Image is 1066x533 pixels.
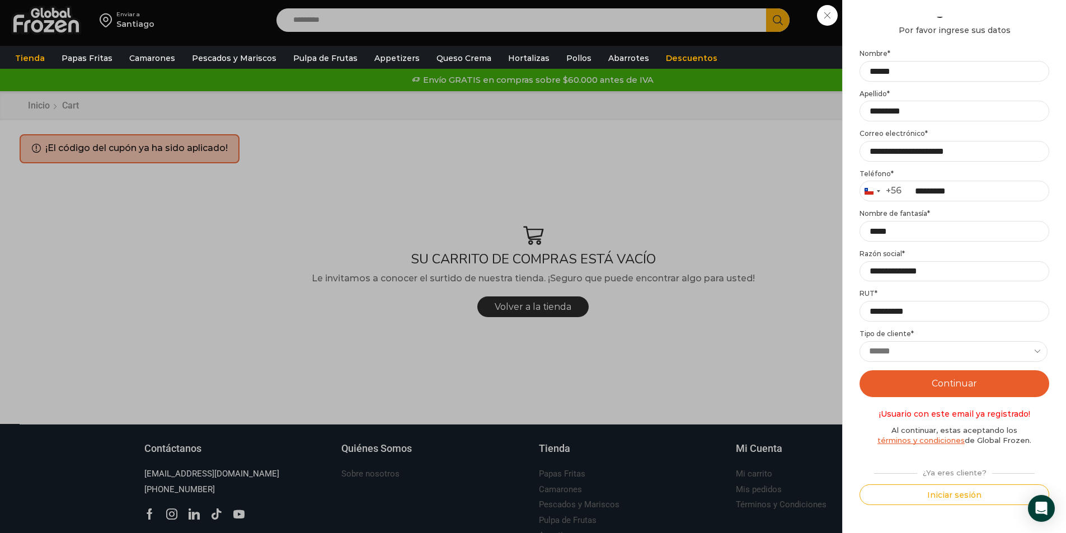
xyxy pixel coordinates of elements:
[288,48,363,69] a: Pulpa de Frutas
[1028,495,1055,522] div: Open Intercom Messenger
[868,464,1040,478] div: ¿Ya eres cliente?
[860,484,1049,505] button: Iniciar sesión
[886,185,901,197] div: +56
[186,48,282,69] a: Pescados y Mariscos
[860,89,1049,98] label: Apellido
[860,403,1049,425] div: ¡Usuario con este email ya registrado!
[860,370,1049,397] button: Continuar
[860,129,1049,138] label: Correo electrónico
[860,169,1049,178] label: Teléfono
[660,48,723,69] a: Descuentos
[860,181,901,201] button: Selected country
[124,48,181,69] a: Camarones
[860,289,1049,298] label: RUT
[369,48,425,69] a: Appetizers
[860,25,1049,36] div: Por favor ingrese sus datos
[860,329,1049,338] label: Tipo de cliente
[56,48,118,69] a: Papas Fritas
[561,48,597,69] a: Pollos
[860,249,1049,258] label: Razón social
[603,48,655,69] a: Abarrotes
[860,209,1049,218] label: Nombre de fantasía
[860,425,1049,446] div: Al continuar, estas aceptando los de Global Frozen.
[877,436,965,445] a: términos y condiciones
[860,49,1049,58] label: Nombre
[431,48,497,69] a: Queso Crema
[10,48,50,69] a: Tienda
[503,48,555,69] a: Hortalizas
